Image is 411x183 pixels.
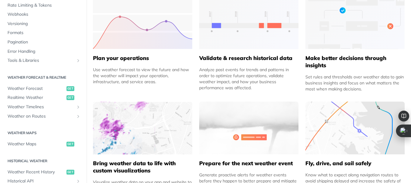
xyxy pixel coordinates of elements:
span: get [66,142,74,147]
h2: Weather Maps [5,130,82,136]
span: Webhooks [8,11,81,17]
h5: Prepare for the next weather event [199,160,298,167]
h5: Plan your operations [93,55,192,62]
h2: Weather Forecast & realtime [5,75,82,80]
span: Pagination [8,39,81,45]
a: Rate Limiting & Tokens [5,1,82,10]
span: Tools & Libraries [8,58,74,64]
span: get [66,86,74,91]
span: get [66,95,74,100]
a: Error Handling [5,47,82,56]
h5: Validate & research historical data [199,55,298,62]
button: Show subpages for Tools & Libraries [76,58,81,63]
span: Weather on Routes [8,113,74,119]
h5: Fly, drive, and sail safely [305,160,405,167]
button: Show subpages for Weather on Routes [76,114,81,119]
span: Rate Limiting & Tokens [8,2,81,8]
span: Weather Recent History [8,169,65,175]
a: Versioning [5,19,82,28]
a: Weather on RoutesShow subpages for Weather on Routes [5,112,82,121]
img: 2c0a313-group-496-12x.svg [199,102,298,154]
div: Set rules and thresholds over weather data to gain business insights and focus on what matters th... [305,74,405,92]
h5: Make better decisions through insights [305,55,405,69]
span: Formats [8,30,81,36]
a: Formats [5,28,82,37]
span: Weather Maps [8,141,65,147]
span: Weather Forecast [8,86,65,92]
a: Weather Recent Historyget [5,168,82,177]
a: Realtime Weatherget [5,93,82,102]
div: Analyze past events for trends and patterns in order to optimize future operations, validate weat... [199,67,298,91]
span: get [66,170,74,175]
a: Weather TimelinesShow subpages for Weather Timelines [5,103,82,112]
h2: Historical Weather [5,158,82,164]
a: Weather Mapsget [5,140,82,149]
a: Webhooks [5,10,82,19]
span: Error Handling [8,49,81,55]
h5: Bring weather data to life with custom visualizations [93,160,192,174]
a: Tools & LibrariesShow subpages for Tools & Libraries [5,56,82,65]
span: Realtime Weather [8,95,65,101]
button: Show subpages for Weather Timelines [76,105,81,109]
a: Weather Forecastget [5,84,82,93]
img: 4463876-group-4982x.svg [93,102,192,154]
img: 994b3d6-mask-group-32x.svg [305,102,405,154]
div: Use weather forecast to view the future and how the weather will impact your operation, infrastru... [93,67,192,85]
span: Versioning [8,21,81,27]
a: Pagination [5,38,82,47]
span: Weather Timelines [8,104,74,110]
